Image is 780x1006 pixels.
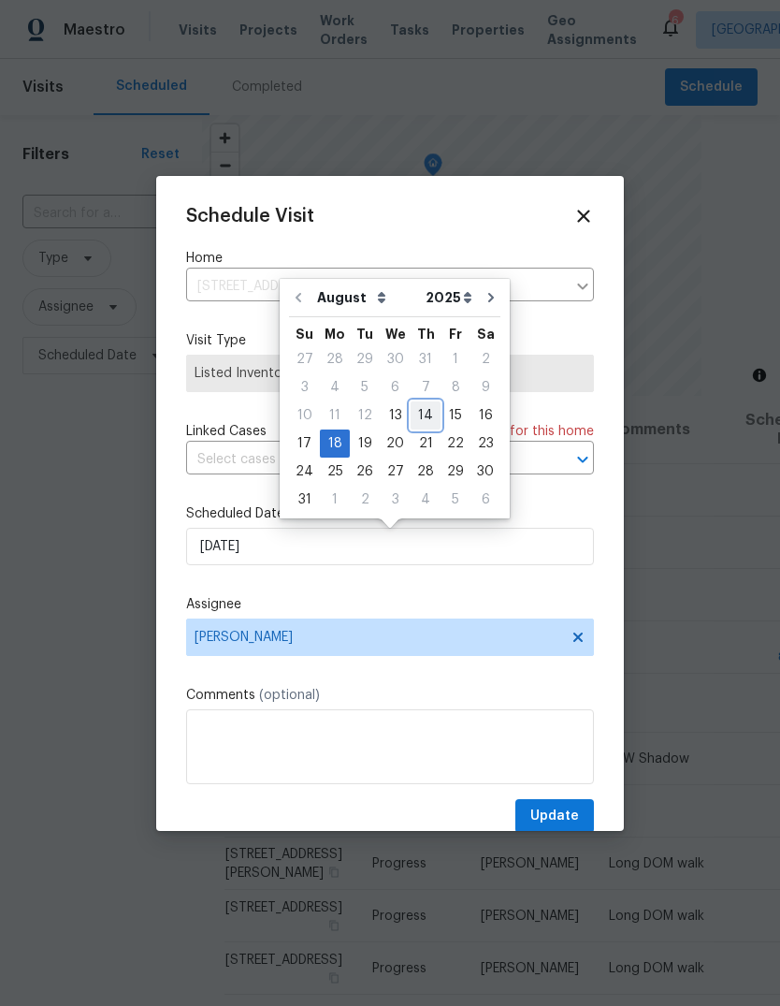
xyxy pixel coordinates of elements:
div: 3 [289,374,320,401]
div: Sun Jul 27 2025 [289,345,320,373]
label: Comments [186,686,594,705]
div: Wed Jul 30 2025 [380,345,411,373]
input: M/D/YYYY [186,528,594,565]
div: 3 [380,487,411,513]
div: 13 [380,402,411,429]
button: Update [515,799,594,834]
div: 14 [411,402,441,429]
div: Thu Aug 21 2025 [411,430,441,458]
div: Sat Sep 06 2025 [470,486,500,514]
div: 6 [470,487,500,513]
select: Year [421,284,477,312]
div: 18 [320,430,350,457]
div: 11 [320,402,350,429]
div: 28 [411,459,441,485]
div: 20 [380,430,411,457]
div: Thu Aug 28 2025 [411,458,441,486]
div: Sun Aug 24 2025 [289,458,320,486]
div: Tue Aug 26 2025 [350,458,380,486]
div: 5 [441,487,470,513]
div: 8 [441,374,470,401]
div: Sat Aug 23 2025 [470,430,500,458]
span: Close [573,206,594,226]
div: 25 [320,459,350,485]
div: 1 [320,487,350,513]
div: Tue Jul 29 2025 [350,345,380,373]
div: Sat Aug 02 2025 [470,345,500,373]
span: Linked Cases [186,422,267,441]
div: Mon Aug 11 2025 [320,401,350,430]
span: (optional) [259,689,320,702]
div: 29 [441,459,470,485]
div: 30 [470,459,500,485]
select: Month [312,284,421,312]
div: Wed Aug 20 2025 [380,430,411,458]
button: Go to next month [477,279,505,316]
div: Tue Aug 05 2025 [350,373,380,401]
div: Fri Aug 22 2025 [441,430,470,458]
span: Listed Inventory Diagnostic [195,364,585,383]
div: 10 [289,402,320,429]
abbr: Friday [449,328,462,341]
div: 24 [289,459,320,485]
div: 4 [320,374,350,401]
div: 31 [289,487,320,513]
abbr: Saturday [477,328,495,341]
span: Schedule Visit [186,207,314,226]
div: Thu Aug 07 2025 [411,373,441,401]
div: Tue Aug 19 2025 [350,430,380,458]
input: Select cases [186,445,542,474]
div: 28 [320,346,350,372]
div: Fri Aug 08 2025 [441,373,470,401]
div: 17 [289,430,320,457]
div: 27 [289,346,320,372]
div: Mon Aug 04 2025 [320,373,350,401]
div: 7 [411,374,441,401]
div: Thu Sep 04 2025 [411,486,441,514]
div: 16 [470,402,500,429]
div: 30 [380,346,411,372]
div: Sun Aug 31 2025 [289,486,320,514]
label: Visit Type [186,331,594,350]
div: 1 [441,346,470,372]
div: 4 [411,487,441,513]
div: 22 [441,430,470,457]
div: Mon Aug 18 2025 [320,430,350,458]
button: Open [570,446,596,473]
label: Scheduled Date [186,504,594,523]
div: Sat Aug 16 2025 [470,401,500,430]
div: Thu Aug 14 2025 [411,401,441,430]
div: Wed Aug 06 2025 [380,373,411,401]
abbr: Sunday [296,328,313,341]
div: Thu Jul 31 2025 [411,345,441,373]
div: Mon Aug 25 2025 [320,458,350,486]
div: Fri Sep 05 2025 [441,486,470,514]
div: Fri Aug 01 2025 [441,345,470,373]
div: 15 [441,402,470,429]
div: Sun Aug 03 2025 [289,373,320,401]
abbr: Wednesday [385,328,406,341]
div: 31 [411,346,441,372]
div: 19 [350,430,380,457]
div: Wed Aug 13 2025 [380,401,411,430]
div: 5 [350,374,380,401]
label: Assignee [186,595,594,614]
div: 9 [470,374,500,401]
div: Wed Aug 27 2025 [380,458,411,486]
div: 2 [350,487,380,513]
div: 6 [380,374,411,401]
div: 26 [350,459,380,485]
div: Tue Aug 12 2025 [350,401,380,430]
div: 21 [411,430,441,457]
span: Update [530,805,579,828]
div: 23 [470,430,500,457]
div: 27 [380,459,411,485]
div: Wed Sep 03 2025 [380,486,411,514]
div: Sun Aug 17 2025 [289,430,320,458]
div: Tue Sep 02 2025 [350,486,380,514]
div: 12 [350,402,380,429]
div: Sat Aug 30 2025 [470,458,500,486]
div: Fri Aug 29 2025 [441,458,470,486]
div: Fri Aug 15 2025 [441,401,470,430]
abbr: Monday [325,328,345,341]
